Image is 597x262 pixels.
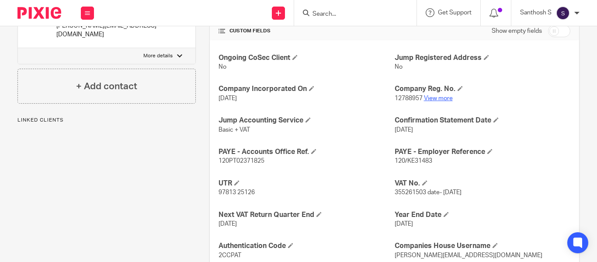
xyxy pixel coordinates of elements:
h4: Company Incorporated On [219,84,394,94]
h4: UTR [219,179,394,188]
span: [DATE] [395,221,413,227]
p: [PERSON_NAME][EMAIL_ADDRESS][DOMAIN_NAME] [56,21,166,39]
h4: Companies House Username [395,241,570,251]
img: Pixie [17,7,61,19]
h4: Confirmation Statement Date [395,116,570,125]
h4: PAYE - Employer Reference [395,147,570,157]
p: More details [143,52,173,59]
h4: Year End Date [395,210,570,220]
label: Show empty fields [492,27,542,35]
p: Santhosh S [520,8,552,17]
span: 355261503 date- [DATE] [395,189,462,196]
span: 12788957 [395,95,423,101]
img: svg%3E [556,6,570,20]
h4: Ongoing CoSec Client [219,53,394,63]
span: Basic + VAT [219,127,250,133]
span: Get Support [438,10,472,16]
h4: Next VAT Return Quarter End [219,210,394,220]
span: [DATE] [219,221,237,227]
span: No [395,64,403,70]
h4: Jump Registered Address [395,53,570,63]
a: View more [424,95,453,101]
h4: Company Reg. No. [395,84,570,94]
h4: Authentication Code [219,241,394,251]
p: Linked clients [17,117,196,124]
span: 2CCPAT [219,252,241,259]
span: [DATE] [219,95,237,101]
span: 120/KE31483 [395,158,432,164]
h4: Jump Accounting Service [219,116,394,125]
span: No [219,64,226,70]
input: Search [312,10,390,18]
span: 120PT02371825 [219,158,264,164]
h4: + Add contact [76,80,137,93]
span: [PERSON_NAME][EMAIL_ADDRESS][DOMAIN_NAME] [395,252,542,259]
span: 97813 25126 [219,189,255,196]
span: [DATE] [395,127,413,133]
h4: CUSTOM FIELDS [219,28,394,35]
h4: PAYE - Accounts Office Ref. [219,147,394,157]
h4: VAT No. [395,179,570,188]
